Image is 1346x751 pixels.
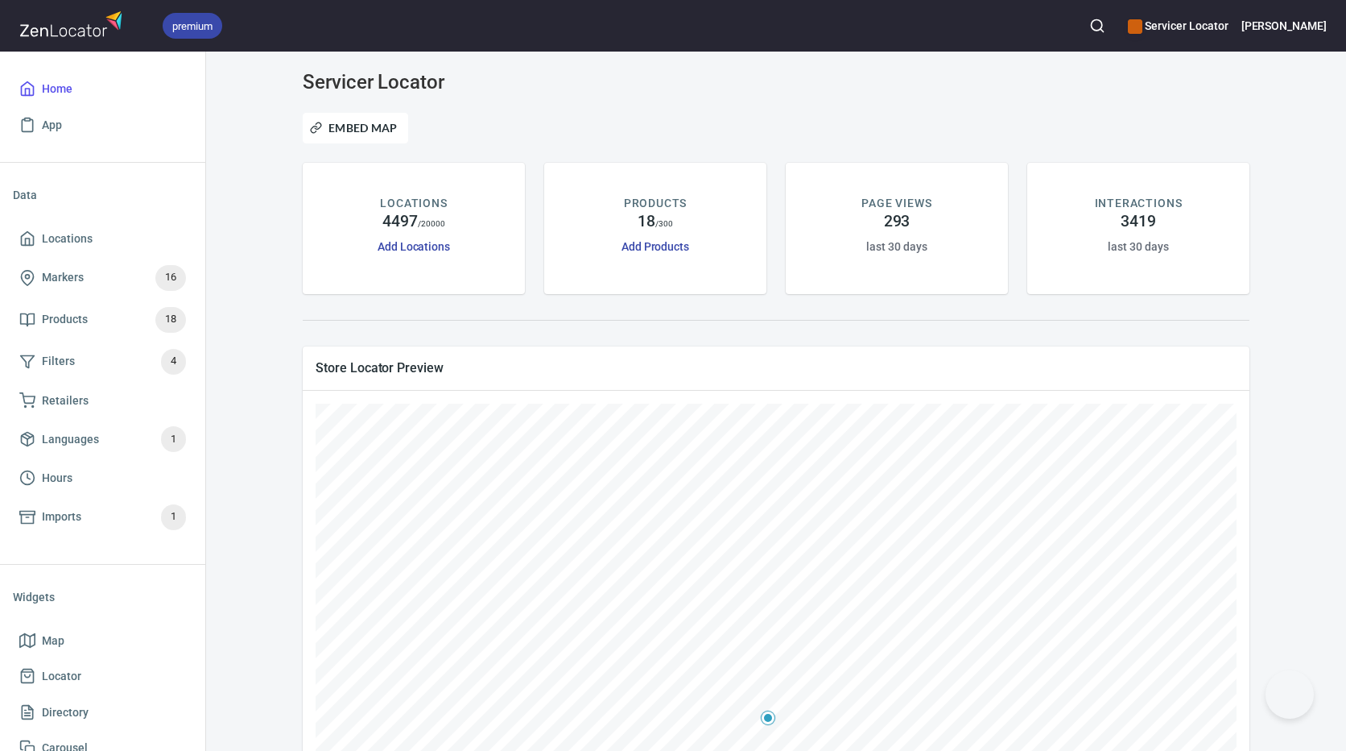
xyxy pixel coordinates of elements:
button: Embed Map [303,113,408,143]
span: Imports [42,507,81,527]
span: Retailers [42,391,89,411]
p: INTERACTIONS [1095,195,1183,212]
span: Directory [42,703,89,723]
span: 1 [161,508,186,526]
button: color-CE600E [1128,19,1142,34]
span: App [42,115,62,135]
span: Products [42,309,88,330]
a: Hours [13,460,192,496]
li: Data [13,176,192,214]
h6: last 30 days [866,238,927,255]
span: Locations [42,229,93,249]
a: Imports1 [13,496,192,538]
a: Locations [13,221,192,257]
span: Markers [42,268,84,288]
a: Directory [13,695,192,731]
p: / 20000 [418,218,446,230]
a: Languages1 [13,418,192,460]
p: PRODUCTS [624,195,687,212]
span: Map [42,631,64,651]
p: LOCATIONS [380,195,447,212]
button: [PERSON_NAME] [1241,8,1327,44]
a: Map [13,623,192,659]
span: Embed Map [313,118,398,138]
img: zenlocator [19,6,127,41]
iframe: Help Scout Beacon - Open [1265,670,1314,719]
span: premium [163,18,222,35]
span: Filters [42,351,75,371]
a: Locator [13,658,192,695]
h4: 18 [638,212,655,231]
h3: Servicer Locator [303,71,605,93]
h6: Servicer Locator [1128,17,1228,35]
p: / 300 [655,218,673,230]
span: 18 [155,310,186,329]
span: Locator [42,666,81,687]
a: Add Locations [378,240,450,253]
a: App [13,107,192,143]
a: Filters4 [13,341,192,383]
a: Markers16 [13,257,192,299]
h6: [PERSON_NAME] [1241,17,1327,35]
span: Store Locator Preview [316,359,1237,376]
a: Retailers [13,383,192,419]
a: Add Products [621,240,689,253]
a: Home [13,71,192,107]
span: Hours [42,468,72,488]
a: Products18 [13,299,192,341]
span: Home [42,79,72,99]
li: Widgets [13,578,192,616]
p: PAGE VIEWS [861,195,931,212]
span: Languages [42,429,99,450]
h4: 3419 [1121,212,1156,231]
h4: 4497 [382,212,418,231]
button: Search [1080,8,1115,44]
span: 16 [155,268,186,287]
h6: last 30 days [1108,238,1168,255]
div: premium [163,13,222,39]
span: 4 [161,352,186,371]
span: 1 [161,430,186,449]
h4: 293 [884,212,910,231]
